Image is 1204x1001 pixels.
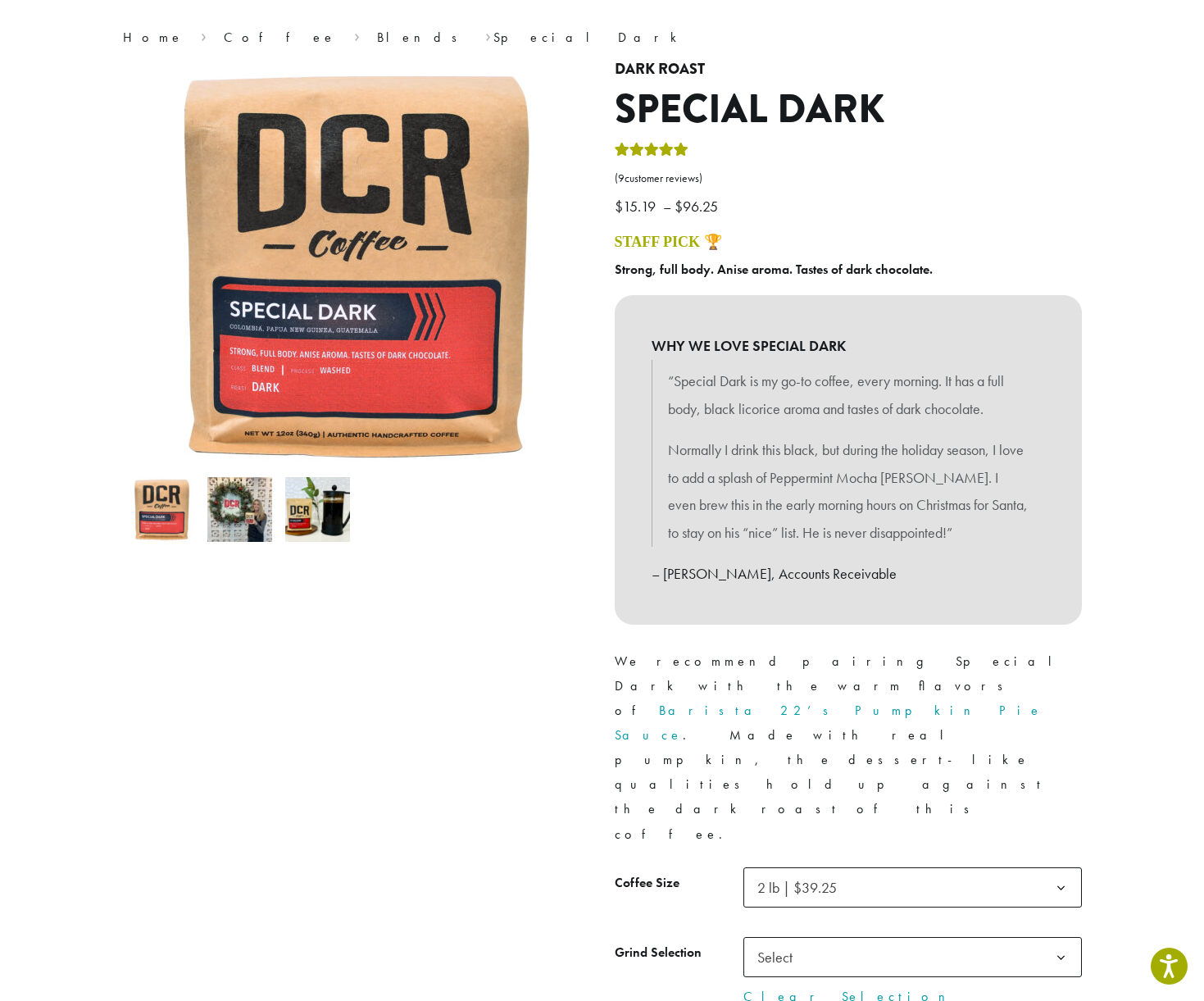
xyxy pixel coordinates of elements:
span: › [485,22,491,48]
p: “Special Dark is my go-to coffee, every morning. It has a full body, black licorice aroma and tas... [668,367,1029,423]
a: Coffee [224,29,336,46]
label: Grind Selection [615,941,743,965]
span: 2 lb | $39.25 [743,867,1082,908]
a: STAFF PICK 🏆 [615,234,722,250]
p: Normally I drink this black, but during the holiday season, I love to add a splash of Peppermint ... [668,436,1029,547]
span: › [201,22,207,48]
span: $ [675,197,683,216]
a: (9customer reviews) [615,171,1082,187]
img: Special Dark - Image 3 [285,477,350,542]
span: Select [751,941,809,973]
p: – [PERSON_NAME], Accounts Receivable [652,560,1045,588]
b: Strong, full body. Anise aroma. Tastes of dark chocolate. [615,261,933,278]
bdi: 15.19 [615,197,660,216]
span: › [354,22,360,48]
a: Blends [377,29,468,46]
img: Special Dark - Image 2 [207,477,272,542]
label: Coffee Size [615,871,743,895]
span: $ [615,197,623,216]
span: 9 [618,171,625,185]
a: Home [123,29,184,46]
p: We recommend pairing Special Dark with the warm flavors of . Made with real pumpkin, the dessert-... [615,649,1082,847]
nav: Breadcrumb [123,28,1082,48]
b: WHY WE LOVE SPECIAL DARK [652,332,1045,360]
span: 2 lb | $39.25 [751,871,853,903]
h4: Dark Roast [615,61,1082,79]
h1: Special Dark [615,86,1082,134]
span: Select [743,937,1082,977]
a: Barista 22’s Pumpkin Pie Sauce [615,702,1043,744]
bdi: 96.25 [675,197,722,216]
div: Rated 5.00 out of 5 [615,140,688,165]
span: – [663,197,671,216]
img: Special Dark [129,477,194,542]
span: 2 lb | $39.25 [757,878,837,897]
